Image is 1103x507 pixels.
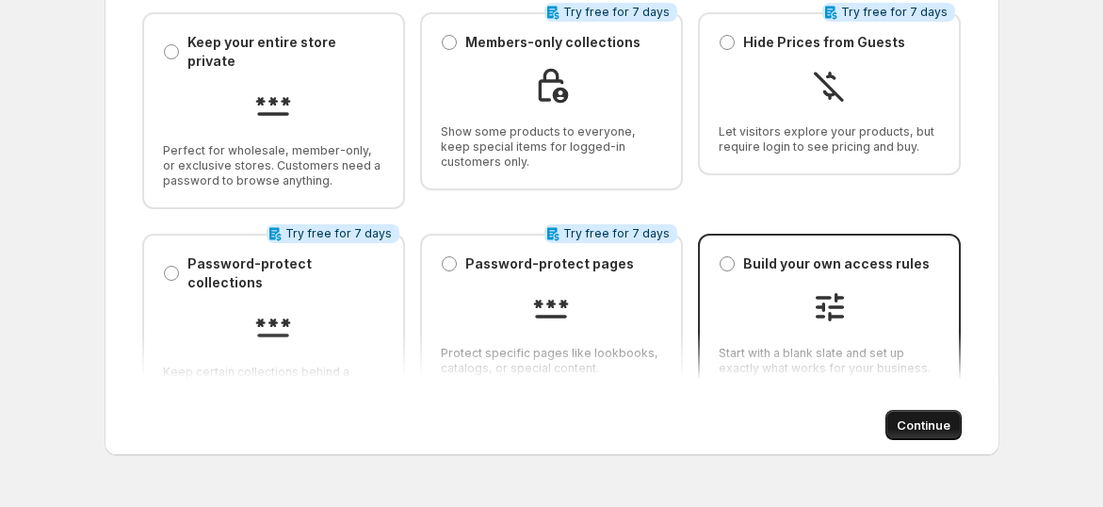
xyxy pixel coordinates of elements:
img: Keep your entire store private [254,86,292,123]
span: Show some products to everyone, keep special items for logged-in customers only. [441,124,662,170]
p: Members-only collections [465,33,641,52]
img: Password-protect pages [532,288,570,326]
span: Keep certain collections behind a password while the rest of your store is open. [163,365,384,410]
button: Continue [885,410,962,440]
span: Try free for 7 days [841,5,948,20]
img: Hide Prices from Guests [811,67,849,105]
p: Hide Prices from Guests [743,33,905,52]
img: Password-protect collections [254,307,292,345]
p: Build your own access rules [743,254,930,273]
img: Build your own access rules [811,288,849,326]
p: Keep your entire store private [187,33,384,71]
span: Perfect for wholesale, member-only, or exclusive stores. Customers need a password to browse anyt... [163,143,384,188]
span: Try free for 7 days [285,226,392,241]
img: Members-only collections [532,67,570,105]
span: Start with a blank slate and set up exactly what works for your business. [719,346,940,376]
span: Protect specific pages like lookbooks, catalogs, or special content. [441,346,662,376]
span: Continue [897,416,950,434]
p: Password-protect pages [465,254,634,273]
p: Password-protect collections [187,254,384,292]
span: Let visitors explore your products, but require login to see pricing and buy. [719,124,940,155]
span: Try free for 7 days [563,5,670,20]
span: Try free for 7 days [563,226,670,241]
